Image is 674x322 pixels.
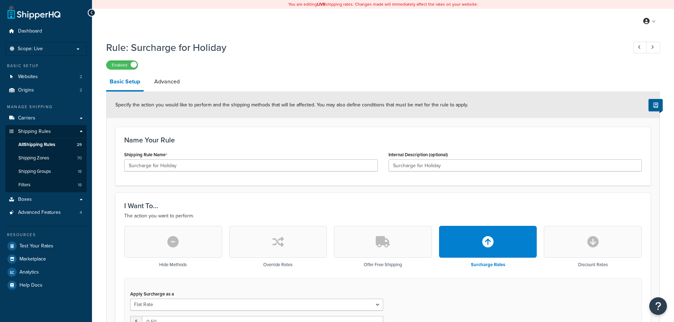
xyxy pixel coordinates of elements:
a: Next Record [646,42,660,53]
span: 70 [77,155,82,161]
span: Marketplace [19,256,46,262]
label: Apply Surcharge as a [130,291,174,297]
span: Carriers [18,115,35,121]
div: Resources [5,232,87,238]
span: Shipping Zones [18,155,49,161]
a: Origins2 [5,84,87,97]
h3: Name Your Rule [124,136,642,144]
button: Open Resource Center [649,297,667,315]
span: 29 [77,142,82,148]
a: Basic Setup [106,73,144,92]
span: Help Docs [19,282,42,288]
a: Advanced Features4 [5,206,87,219]
label: Enabled [106,61,138,69]
a: Advanced [151,73,183,90]
a: Dashboard [5,25,87,38]
span: Shipping Groups [18,169,51,175]
span: Analytics [19,269,39,275]
span: All Shipping Rules [18,142,55,148]
li: Origins [5,84,87,97]
h3: Override Rates [263,262,293,267]
span: 18 [78,169,82,175]
a: Analytics [5,266,87,279]
div: Basic Setup [5,63,87,69]
h3: I Want To... [124,202,642,210]
li: Advanced Features [5,206,87,219]
span: Boxes [18,197,32,203]
a: Shipping Groups18 [5,165,87,178]
a: Marketplace [5,253,87,265]
a: Carriers [5,112,87,125]
li: Filters [5,178,87,192]
li: Websites [5,70,87,83]
span: Websites [18,74,38,80]
a: Boxes [5,193,87,206]
h3: Discount Rates [578,262,608,267]
li: Shipping Groups [5,165,87,178]
h3: Surcharge Rates [471,262,505,267]
li: Shipping Rules [5,125,87,192]
li: Shipping Zones [5,152,87,165]
div: Manage Shipping [5,104,87,110]
span: Filters [18,182,30,188]
span: Specify the action you would like to perform and the shipping methods that will be affected. You ... [115,101,468,109]
button: Show Help Docs [649,99,663,111]
b: LIVE [317,1,326,7]
span: Dashboard [18,28,42,34]
a: Test Your Rates [5,240,87,252]
h3: Offer Free Shipping [364,262,402,267]
a: Shipping Rules [5,125,87,138]
span: 18 [78,182,82,188]
a: AllShipping Rules29 [5,138,87,151]
span: Scope: Live [18,46,43,52]
a: Filters18 [5,178,87,192]
a: Previous Record [633,42,647,53]
label: Shipping Rule Name [124,152,167,158]
span: 2 [80,74,82,80]
span: Advanced Features [18,210,61,216]
span: 4 [80,210,82,216]
a: Websites2 [5,70,87,83]
h1: Rule: Surcharge for Holiday [106,41,620,54]
span: 2 [80,87,82,93]
a: Shipping Zones70 [5,152,87,165]
span: Test Your Rates [19,243,53,249]
p: The action you want to perform. [124,212,642,220]
label: Internal Description (optional) [388,152,448,157]
h3: Hide Methods [159,262,187,267]
span: Origins [18,87,34,93]
span: Shipping Rules [18,129,51,135]
a: Help Docs [5,279,87,292]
